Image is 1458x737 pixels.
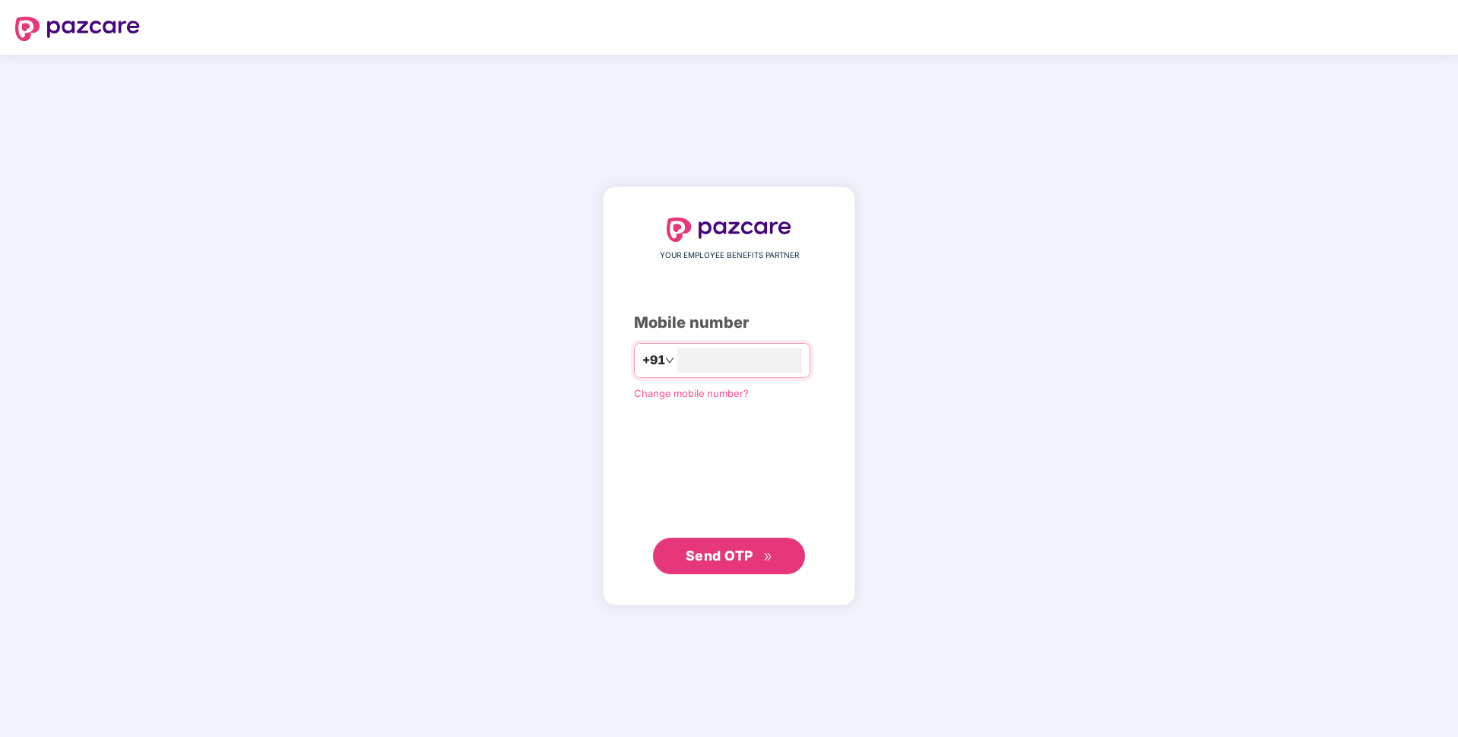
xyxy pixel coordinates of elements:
[653,538,805,574] button: Send OTPdouble-right
[660,249,799,262] span: YOUR EMPLOYEE BENEFITS PARTNER
[642,351,665,370] span: +91
[665,356,674,365] span: down
[667,218,791,242] img: logo
[686,548,753,564] span: Send OTP
[634,387,749,399] a: Change mobile number?
[15,17,140,41] img: logo
[634,311,824,335] div: Mobile number
[763,552,773,562] span: double-right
